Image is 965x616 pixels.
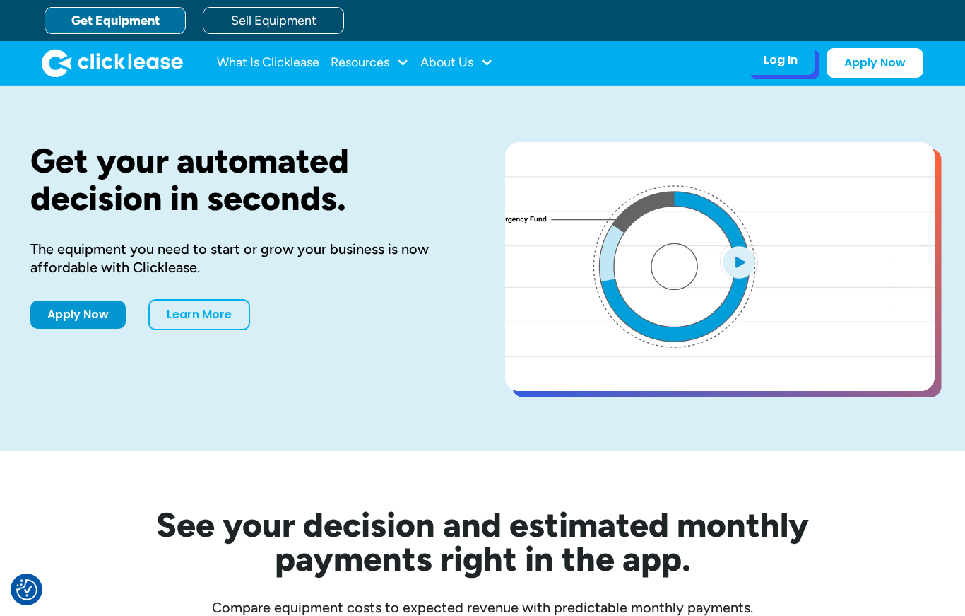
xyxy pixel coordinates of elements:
[42,49,183,77] img: Clicklease logo
[764,53,798,67] div: Log In
[42,49,183,77] a: home
[203,7,344,34] a: Sell Equipment
[87,508,878,576] h2: See your decision and estimated monthly payments right in the app.
[420,49,493,77] div: About Us
[720,242,758,281] img: Blue play button logo on a light blue circular background
[16,579,37,600] button: Consent Preferences
[16,579,37,600] img: Revisit consent button
[30,240,460,277] div: The equipment you need to start or grow your business is now affordable with Clicklease.
[30,142,460,217] h1: Get your automated decision in seconds.
[827,48,923,78] a: Apply Now
[217,49,319,77] a: What Is Clicklease
[505,142,935,391] a: open lightbox
[30,301,126,329] a: Apply Now
[148,299,250,330] a: Learn More
[45,7,186,34] a: Get Equipment
[331,49,409,77] div: Resources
